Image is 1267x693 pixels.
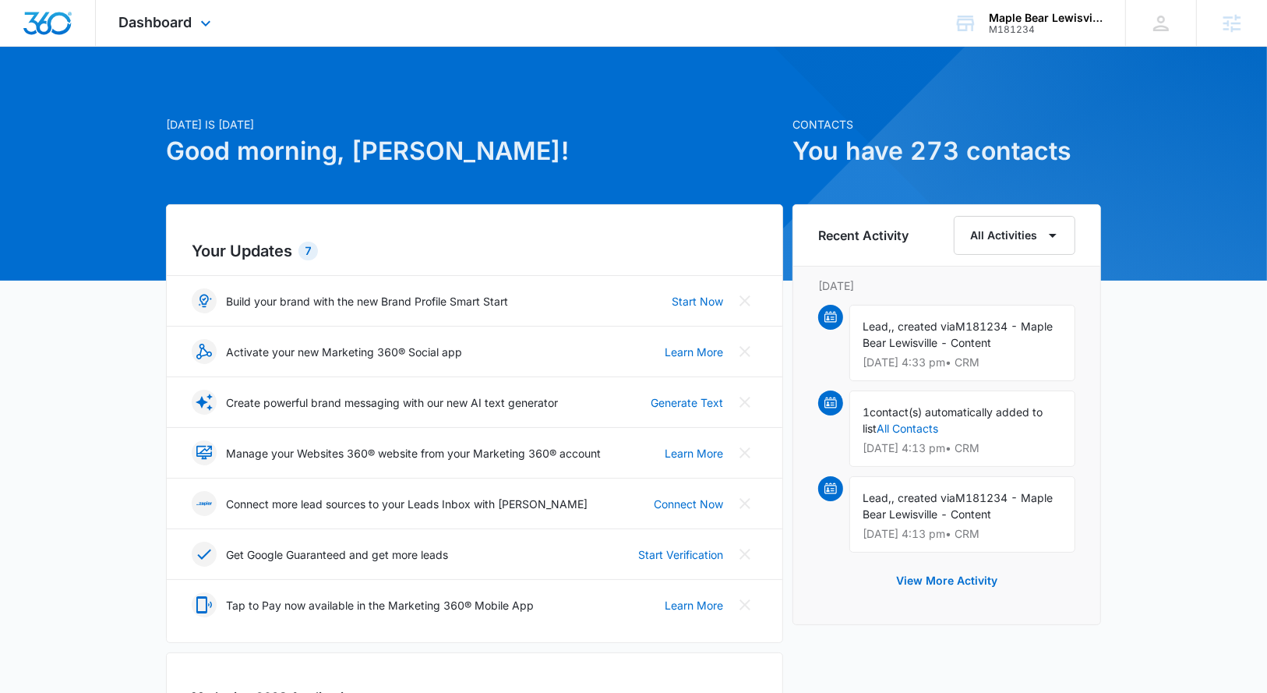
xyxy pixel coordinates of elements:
div: account id [989,24,1103,35]
h6: Recent Activity [818,226,909,245]
p: Build your brand with the new Brand Profile Smart Start [226,293,508,309]
button: Close [732,440,757,465]
button: View More Activity [881,562,1013,599]
h1: Good morning, [PERSON_NAME]! [166,133,783,170]
a: Learn More [665,597,723,613]
button: Close [732,390,757,415]
span: M181234 - Maple Bear Lewisville - Content [863,491,1053,521]
span: 1 [863,405,870,419]
p: Manage your Websites 360® website from your Marketing 360® account [226,445,601,461]
span: Dashboard [119,14,192,30]
a: Start Now [672,293,723,309]
button: Close [732,491,757,516]
span: M181234 - Maple Bear Lewisville - Content [863,320,1053,349]
p: Activate your new Marketing 360® Social app [226,344,462,360]
a: Start Verification [638,546,723,563]
button: All Activities [954,216,1075,255]
span: , created via [891,491,955,504]
p: Get Google Guaranteed and get more leads [226,546,448,563]
p: [DATE] is [DATE] [166,116,783,133]
button: Close [732,288,757,313]
p: Tap to Pay now available in the Marketing 360® Mobile App [226,597,534,613]
button: Close [732,339,757,364]
a: Connect Now [654,496,723,512]
div: account name [989,12,1103,24]
p: [DATE] 4:13 pm • CRM [863,443,1062,454]
a: Learn More [665,445,723,461]
h1: You have 273 contacts [792,133,1101,170]
a: Generate Text [651,394,723,411]
span: Lead, [863,320,891,333]
p: [DATE] 4:33 pm • CRM [863,357,1062,368]
span: Lead, [863,491,891,504]
span: contact(s) automatically added to list [863,405,1043,435]
a: Learn More [665,344,723,360]
p: [DATE] [818,278,1075,294]
p: Connect more lead sources to your Leads Inbox with [PERSON_NAME] [226,496,588,512]
p: Contacts [792,116,1101,133]
span: , created via [891,320,955,333]
a: All Contacts [877,422,938,435]
p: Create powerful brand messaging with our new AI text generator [226,394,558,411]
button: Close [732,592,757,617]
h2: Your Updates [192,239,757,263]
p: [DATE] 4:13 pm • CRM [863,529,1062,539]
button: Close [732,542,757,567]
div: 7 [298,242,318,260]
